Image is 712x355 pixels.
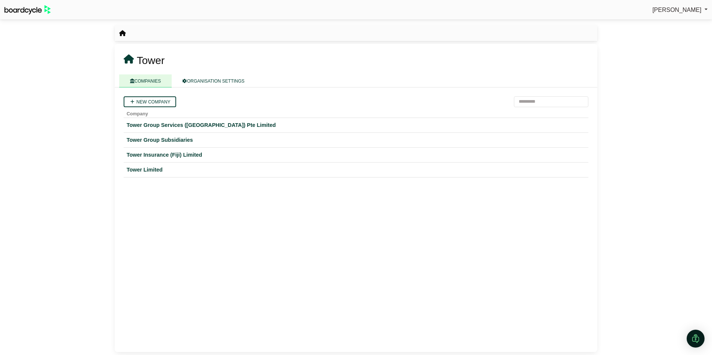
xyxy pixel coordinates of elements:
a: Tower Limited [127,166,585,174]
a: Tower Group Subsidiaries [127,136,585,144]
a: COMPANIES [119,74,172,87]
a: New company [124,96,176,107]
span: [PERSON_NAME] [652,7,702,13]
a: [PERSON_NAME] [652,5,708,15]
span: Tower [137,55,165,66]
div: Open Intercom Messenger [687,330,705,348]
th: Company [124,107,588,118]
nav: breadcrumb [119,29,126,38]
a: Tower Insurance (Fiji) Limited [127,151,585,159]
a: Tower Group Services ([GEOGRAPHIC_DATA]) Pte Limited [127,121,585,129]
img: BoardcycleBlackGreen-aaafeed430059cb809a45853b8cf6d952af9d84e6e89e1f1685b34bfd5cb7d64.svg [4,5,51,15]
a: ORGANISATION SETTINGS [172,74,255,87]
